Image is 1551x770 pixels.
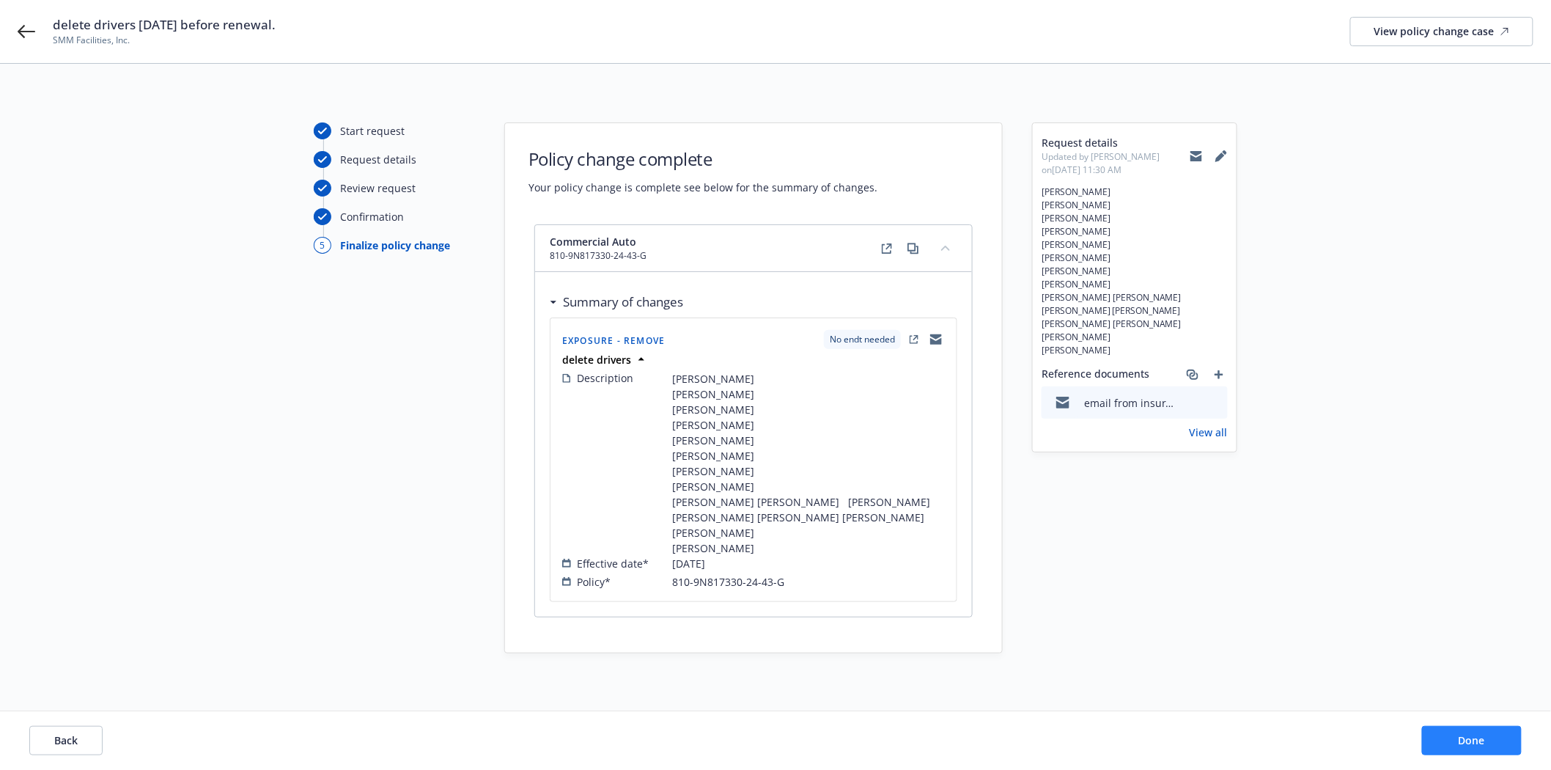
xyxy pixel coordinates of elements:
button: collapse content [934,236,957,260]
span: Exposure - Remove [562,334,665,347]
span: [PERSON_NAME] [PERSON_NAME] [PERSON_NAME] [PERSON_NAME] [PERSON_NAME] [PERSON_NAME] [PERSON_NAME]... [1042,186,1228,357]
span: delete drivers [DATE] before renewal. [53,16,276,34]
strong: delete drivers [562,353,631,367]
a: copy [905,240,922,257]
button: preview file [1209,395,1222,411]
h1: Policy change complete [528,147,877,171]
span: Done [1459,733,1485,747]
button: Done [1422,726,1522,755]
a: View policy change case [1350,17,1533,46]
a: add [1210,366,1228,384]
div: 5 [314,237,331,254]
div: Finalize policy change [340,238,450,253]
span: Description [577,370,633,386]
span: Effective date* [577,556,649,571]
a: copyLogging [927,331,945,348]
div: email from insured remove drivers .msg [1084,395,1179,411]
button: Back [29,726,103,755]
span: 810-9N817330-24-43-G [672,574,784,590]
span: Request details [1042,135,1190,150]
a: external [905,331,923,348]
div: Request details [340,152,416,167]
span: Policy* [577,574,611,590]
div: Commercial Auto810-9N817330-24-43-Gexternalcopycollapse content [535,225,972,272]
span: [PERSON_NAME] [PERSON_NAME] [PERSON_NAME] [PERSON_NAME] [PERSON_NAME] [PERSON_NAME] [PERSON_NAME]... [672,371,945,556]
a: external [878,240,896,257]
div: View policy change case [1374,18,1509,45]
div: Confirmation [340,209,404,224]
span: Commercial Auto [550,234,646,249]
span: SMM Facilities, Inc. [53,34,276,47]
div: Start request [340,123,405,139]
span: Updated by [PERSON_NAME] on [DATE] 11:30 AM [1042,150,1190,177]
span: 810-9N817330-24-43-G [550,249,646,263]
div: Review request [340,180,416,196]
span: Back [54,733,78,747]
h3: Summary of changes [563,293,683,312]
a: View all [1190,425,1228,440]
a: associate [1184,366,1201,384]
span: Reference documents [1042,366,1149,384]
span: Your policy change is complete see below for the summary of changes. [528,180,877,195]
span: No endt needed [830,333,895,346]
div: Summary of changes [550,293,683,312]
button: download file [1185,395,1197,411]
span: [DATE] [672,556,705,571]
